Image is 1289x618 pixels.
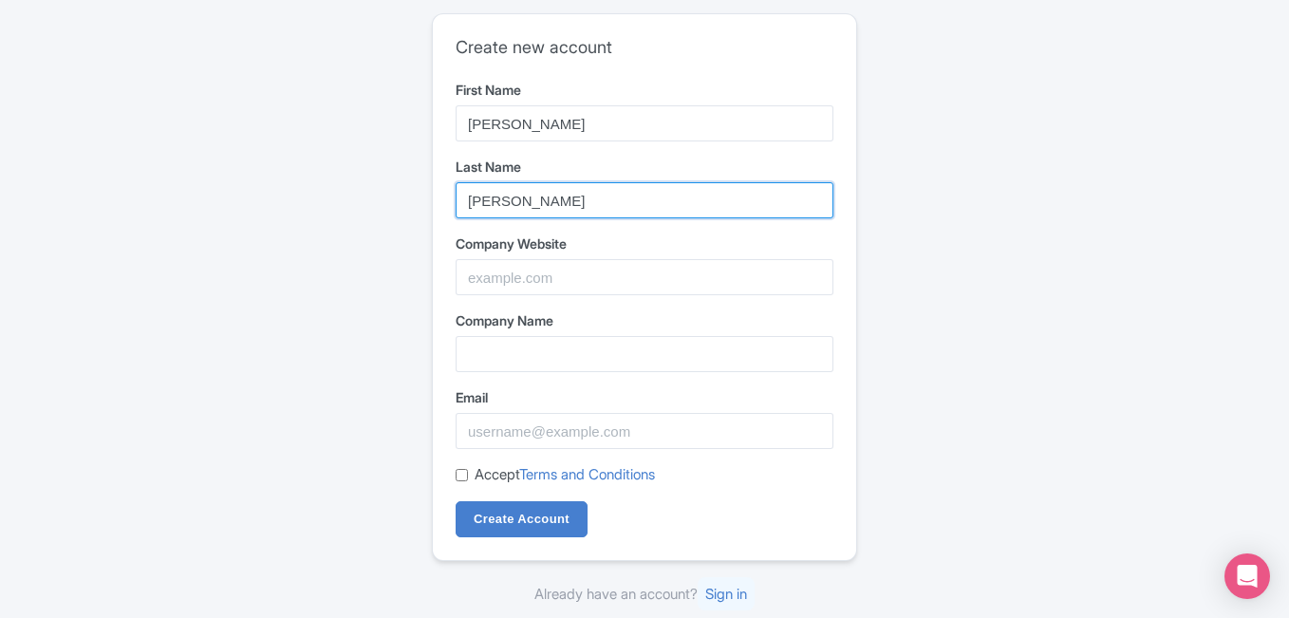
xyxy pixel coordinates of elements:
[189,110,204,125] img: tab_keywords_by_traffic_grey.svg
[53,30,93,46] div: v 4.0.25
[456,310,833,330] label: Company Name
[456,413,833,449] input: username@example.com
[456,234,833,253] label: Company Website
[51,110,66,125] img: tab_domain_overview_orange.svg
[456,157,833,177] label: Last Name
[519,465,655,483] a: Terms and Conditions
[456,501,588,537] input: Create Account
[475,464,655,486] label: Accept
[1224,553,1270,599] div: Open Intercom Messenger
[432,584,857,606] div: Already have an account?
[210,112,320,124] div: Keywords by Traffic
[456,37,833,58] h2: Create new account
[30,30,46,46] img: logo_orange.svg
[49,49,209,65] div: Domain: [DOMAIN_NAME]
[698,577,755,610] a: Sign in
[456,387,833,407] label: Email
[72,112,170,124] div: Domain Overview
[456,259,833,295] input: example.com
[456,80,833,100] label: First Name
[30,49,46,65] img: website_grey.svg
